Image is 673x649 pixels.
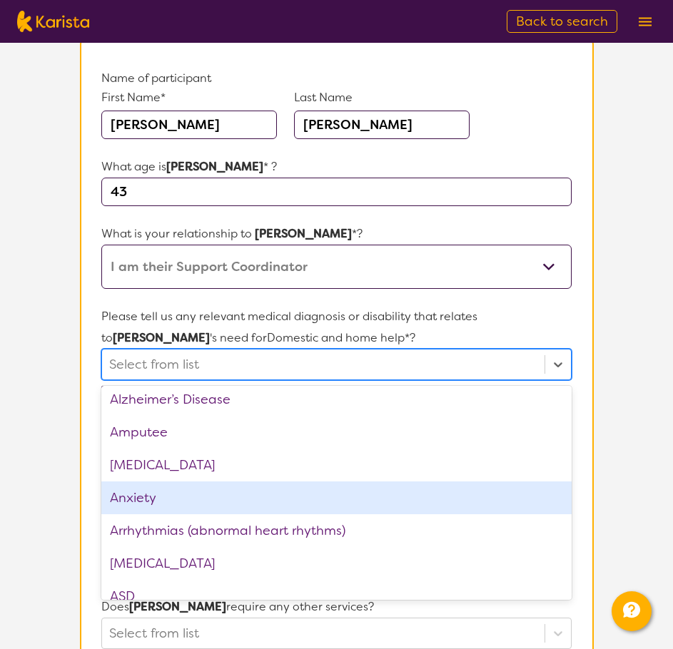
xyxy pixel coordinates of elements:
[101,306,571,349] p: Please tell us any relevant medical diagnosis or disability that relates to 's need for Domestic ...
[101,383,571,416] div: Alzheimer’s Disease
[101,449,571,481] div: [MEDICAL_DATA]
[101,481,571,514] div: Anxiety
[507,10,617,33] a: Back to search
[101,156,571,178] p: What age is * ?
[101,514,571,547] div: Arrhythmias (abnormal heart rhythms)
[129,599,226,614] strong: [PERSON_NAME]
[101,547,571,580] div: [MEDICAL_DATA]
[101,580,571,613] div: ASD
[101,178,571,206] input: Type here
[101,384,266,399] label: Other (type in diagnosis)
[113,330,210,345] strong: [PERSON_NAME]
[101,223,571,245] p: What is your relationship to *?
[639,17,652,26] img: menu
[101,596,571,618] p: Does require any other services?
[101,416,571,449] div: Amputee
[266,384,363,399] label: I don't know
[166,159,263,174] strong: [PERSON_NAME]
[294,89,470,106] p: Last Name
[101,68,571,89] p: Name of participant
[255,226,352,241] strong: [PERSON_NAME]
[516,13,608,30] span: Back to search
[101,89,277,106] p: First Name*
[612,591,652,631] button: Channel Menu
[17,11,89,32] img: Karista logo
